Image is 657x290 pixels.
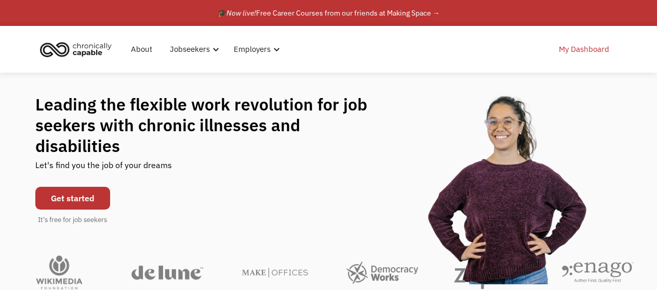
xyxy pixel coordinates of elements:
[164,33,222,66] div: Jobseekers
[170,43,210,56] div: Jobseekers
[226,8,256,18] em: Now live!
[227,33,283,66] div: Employers
[35,94,387,156] h1: Leading the flexible work revolution for job seekers with chronic illnesses and disabilities
[234,43,271,56] div: Employers
[125,33,158,66] a: About
[37,38,115,61] img: Chronically Capable logo
[37,38,119,61] a: home
[553,33,615,66] a: My Dashboard
[35,187,110,210] a: Get started
[35,156,172,182] div: Let's find you the job of your dreams
[38,215,107,225] div: It's free for job seekers
[218,7,440,19] div: 🎓 Free Career Courses from our friends at Making Space →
